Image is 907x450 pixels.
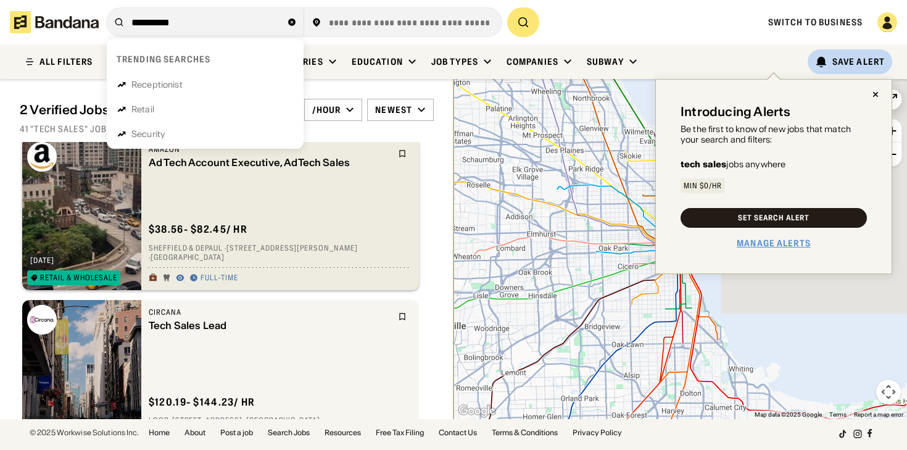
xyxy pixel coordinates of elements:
div: Save Alert [832,56,885,67]
img: Google [457,403,497,419]
div: Education [352,56,403,67]
div: jobs anywhere [681,160,785,169]
div: Introducing Alerts [681,104,791,119]
div: /hour [312,104,341,115]
a: About [184,429,205,436]
a: Terms & Conditions [492,429,558,436]
a: Terms (opens in new tab) [829,411,847,418]
div: Retail [131,105,154,114]
div: grid [20,142,434,419]
a: Manage Alerts [737,238,811,249]
div: Loop · [STREET_ADDRESS] · [GEOGRAPHIC_DATA] [149,416,412,426]
div: Receptionist [131,80,183,89]
div: 41 "tech sales" jobs on [DOMAIN_NAME] [20,123,434,135]
div: Circana [149,307,391,317]
div: $ 38.56 - $82.45 / hr [149,223,247,236]
img: Bandana logotype [10,11,99,33]
div: Tech Sales Lead [149,320,391,331]
button: Map camera controls [876,380,901,404]
div: Full-time [201,273,238,283]
span: Map data ©2025 Google [755,411,822,418]
div: 2 Verified Jobs [20,102,277,117]
div: Companies [507,56,558,67]
div: ALL FILTERS [39,57,93,66]
a: Search Jobs [268,429,310,436]
div: Trending searches [117,54,210,65]
div: Subway [587,56,624,67]
div: Retail & Wholesale [40,274,117,281]
img: Amazon logo [27,142,57,172]
a: Switch to Business [768,17,863,28]
a: Report a map error [854,411,903,418]
a: Home [149,429,170,436]
a: Resources [325,429,361,436]
div: Min $0/hr [684,182,722,190]
div: [DATE] [30,257,54,264]
div: Job Types [431,56,478,67]
div: Newest [375,104,412,115]
a: Post a job [220,429,253,436]
div: $ 120.19 - $144.23 / hr [149,396,255,409]
div: Be the first to know of new jobs that match your search and filters: [681,124,867,145]
div: Sheffield & DePaul · [STREET_ADDRESS][PERSON_NAME] · [GEOGRAPHIC_DATA] [149,243,412,262]
div: © 2025 Workwise Solutions Inc. [30,429,139,436]
div: Set Search Alert [738,214,809,222]
b: tech sales [681,159,726,170]
img: Circana logo [27,305,57,335]
div: Amazon [149,144,391,154]
div: Security [131,130,165,138]
a: Contact Us [439,429,477,436]
a: Privacy Policy [573,429,622,436]
a: Free Tax Filing [376,429,424,436]
a: Open this area in Google Maps (opens a new window) [457,403,497,419]
div: Ad Tech Account Executive, AdTech Sales [149,157,391,169]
